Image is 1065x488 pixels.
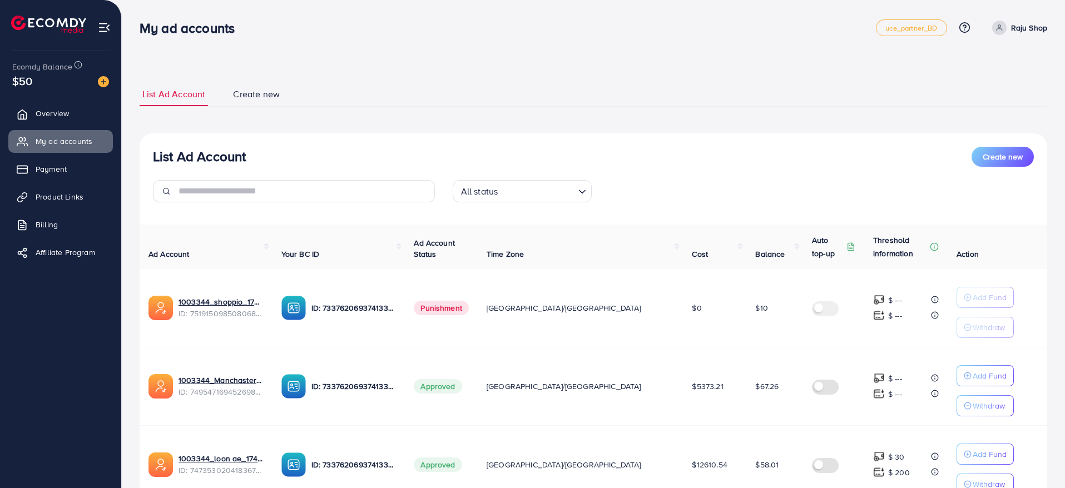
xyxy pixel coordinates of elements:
img: top-up amount [873,372,885,384]
span: $0 [692,302,701,313]
button: Add Fund [957,444,1014,465]
button: Create new [972,147,1034,167]
span: Product Links [36,191,83,202]
a: 1003344_shoppio_1750688962312 [179,296,264,307]
span: ID: 7519150985080684551 [179,308,264,319]
span: Ecomdy Balance [12,61,72,72]
span: My ad accounts [36,136,92,147]
p: ID: 7337620693741338625 [311,380,397,393]
p: Withdraw [973,321,1005,334]
span: Ad Account Status [414,237,455,260]
button: Withdraw [957,395,1014,416]
span: Your BC ID [281,248,320,260]
p: $ --- [888,387,902,401]
span: Time Zone [487,248,524,260]
img: ic-ads-acc.e4c84228.svg [148,374,173,399]
p: Withdraw [973,399,1005,412]
iframe: Chat [1018,438,1057,480]
span: Approved [414,457,462,472]
p: $ 200 [888,466,910,479]
a: uce_partner_BD [876,19,947,36]
span: $50 [12,73,32,89]
a: 1003344_Manchaster_1745175503024 [179,375,264,386]
span: ID: 7473530204183674896 [179,465,264,476]
span: $58.01 [755,459,779,470]
p: Add Fund [973,291,1007,304]
div: <span class='underline'>1003344_Manchaster_1745175503024</span></br>7495471694526988304 [179,375,264,397]
span: Billing [36,219,58,230]
div: Search for option [453,180,592,202]
a: Payment [8,158,113,180]
span: $5373.21 [692,381,723,392]
p: Add Fund [973,447,1007,461]
input: Search for option [501,181,573,200]
button: Add Fund [957,287,1014,308]
p: ID: 7337620693741338625 [311,301,397,315]
span: ID: 7495471694526988304 [179,386,264,397]
img: ic-ba-acc.ded83a64.svg [281,374,306,399]
img: ic-ads-acc.e4c84228.svg [148,296,173,320]
img: image [98,76,109,87]
a: Affiliate Program [8,241,113,263]
p: ID: 7337620693741338625 [311,458,397,471]
a: 1003344_loon ae_1740066863007 [179,453,264,464]
span: uce_partner_BD [885,24,937,32]
div: <span class='underline'>1003344_shoppio_1750688962312</span></br>7519150985080684551 [179,296,264,319]
span: Create new [983,151,1023,162]
span: Approved [414,379,462,394]
img: ic-ba-acc.ded83a64.svg [281,452,306,477]
span: List Ad Account [142,88,205,101]
a: Product Links [8,186,113,208]
p: $ --- [888,372,902,385]
p: Auto top-up [812,233,844,260]
img: top-up amount [873,294,885,306]
p: $ --- [888,293,902,307]
div: <span class='underline'>1003344_loon ae_1740066863007</span></br>7473530204183674896 [179,453,264,476]
img: menu [98,21,111,34]
span: $12610.54 [692,459,727,470]
p: Raju Shop [1011,21,1047,34]
span: $10 [755,302,767,313]
img: top-up amount [873,451,885,462]
a: My ad accounts [8,130,113,152]
a: Overview [8,102,113,125]
span: Create new [233,88,280,101]
span: [GEOGRAPHIC_DATA]/[GEOGRAPHIC_DATA] [487,302,641,313]
button: Withdraw [957,317,1014,338]
span: $67.26 [755,381,779,392]
h3: List Ad Account [153,148,246,165]
h3: My ad accounts [140,20,244,36]
img: top-up amount [873,466,885,478]
span: Punishment [414,301,469,315]
span: Ad Account [148,248,190,260]
p: $ 30 [888,450,905,464]
img: ic-ba-acc.ded83a64.svg [281,296,306,320]
span: Balance [755,248,785,260]
span: All status [459,183,501,200]
a: Raju Shop [988,21,1047,35]
span: Cost [692,248,708,260]
img: top-up amount [873,310,885,321]
a: Billing [8,213,113,236]
span: [GEOGRAPHIC_DATA]/[GEOGRAPHIC_DATA] [487,381,641,392]
span: Affiliate Program [36,247,95,258]
span: Action [957,248,979,260]
p: Add Fund [973,369,1007,382]
span: Overview [36,108,69,119]
span: Payment [36,163,67,175]
img: top-up amount [873,388,885,400]
p: $ --- [888,309,902,322]
img: logo [11,16,86,33]
img: ic-ads-acc.e4c84228.svg [148,452,173,477]
button: Add Fund [957,365,1014,386]
span: [GEOGRAPHIC_DATA]/[GEOGRAPHIC_DATA] [487,459,641,470]
p: Threshold information [873,233,928,260]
